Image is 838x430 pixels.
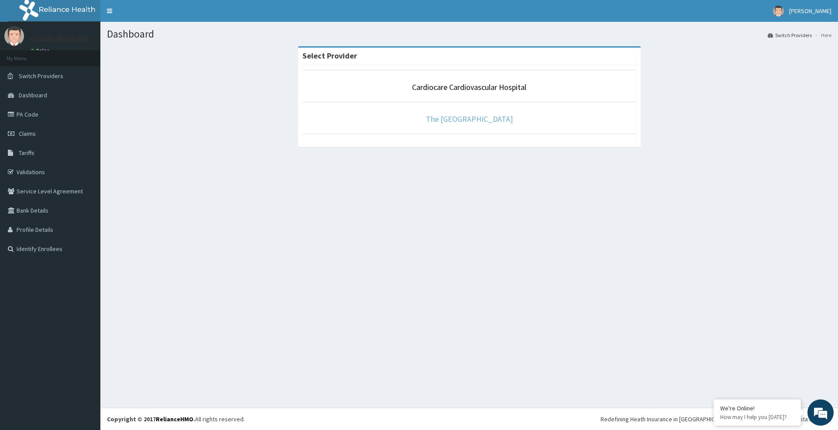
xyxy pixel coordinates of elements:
[720,413,794,421] p: How may I help you today?
[4,238,166,269] textarea: Type your message and hit 'Enter'
[19,91,47,99] span: Dashboard
[100,408,838,430] footer: All rights reserved.
[107,28,831,40] h1: Dashboard
[302,51,357,61] strong: Select Provider
[19,149,34,157] span: Tariffs
[156,415,193,423] a: RelianceHMO
[789,7,831,15] span: [PERSON_NAME]
[31,48,52,54] a: Online
[426,114,513,124] a: The [GEOGRAPHIC_DATA]
[51,110,120,198] span: We're online!
[45,49,147,60] div: Chat with us now
[768,31,812,39] a: Switch Providers
[31,35,89,43] p: CLAIMS MANAGER
[813,31,831,39] li: Here
[107,415,195,423] strong: Copyright © 2017 .
[19,72,63,80] span: Switch Providers
[412,82,526,92] a: Cardiocare Cardiovascular Hospital
[19,130,36,138] span: Claims
[720,404,794,412] div: We're Online!
[16,44,35,65] img: d_794563401_company_1708531726252_794563401
[773,6,784,17] img: User Image
[601,415,831,423] div: Redefining Heath Insurance in [GEOGRAPHIC_DATA] using Telemedicine and Data Science!
[4,26,24,46] img: User Image
[143,4,164,25] div: Minimize live chat window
